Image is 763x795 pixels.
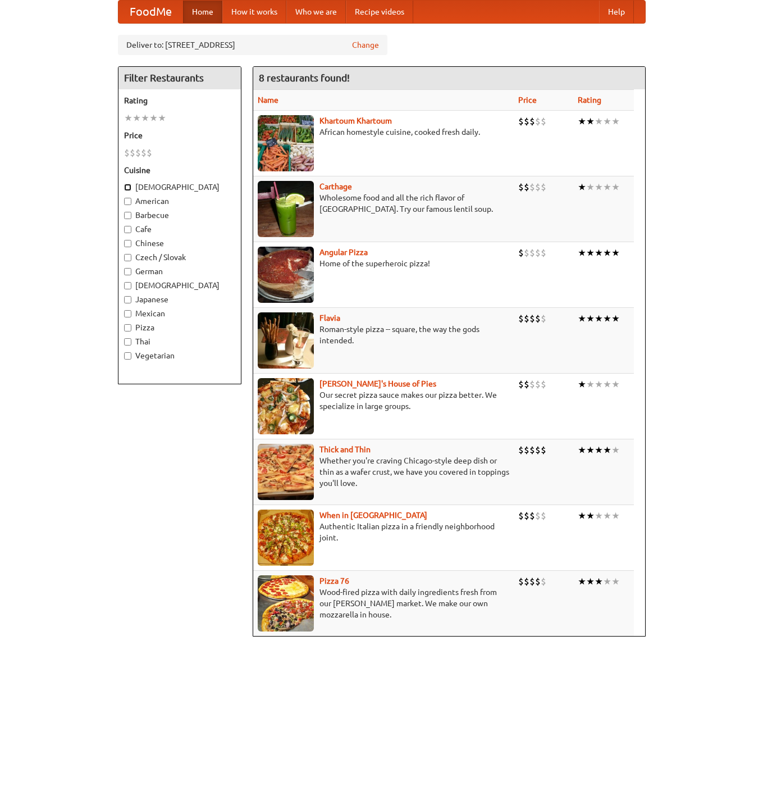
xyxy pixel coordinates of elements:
a: Angular Pizza [319,248,368,257]
li: $ [541,247,546,259]
input: Czech / Slovak [124,254,131,261]
ng-pluralize: 8 restaurants found! [259,72,350,83]
input: [DEMOGRAPHIC_DATA] [124,282,131,289]
input: Vegetarian [124,352,131,360]
img: carthage.jpg [258,181,314,237]
label: Thai [124,336,235,347]
li: $ [529,247,535,259]
li: ★ [124,112,133,124]
li: ★ [595,181,603,193]
b: Thick and Thin [319,445,371,454]
li: $ [535,510,541,522]
li: $ [524,575,529,588]
label: Mexican [124,308,235,319]
input: Thai [124,338,131,346]
li: $ [529,115,535,128]
li: ★ [611,181,620,193]
input: Cafe [124,226,131,233]
li: ★ [603,444,611,456]
input: Pizza [124,324,131,331]
label: American [124,196,235,207]
li: $ [535,575,541,588]
a: Change [352,39,379,51]
li: ★ [578,378,586,390]
li: ★ [603,247,611,259]
h5: Price [124,130,235,141]
a: Flavia [319,314,340,322]
li: ★ [603,378,611,390]
label: [DEMOGRAPHIC_DATA] [124,280,235,291]
label: German [124,266,235,277]
li: ★ [611,575,620,588]
li: ★ [586,444,595,456]
li: ★ [578,444,586,456]
li: $ [529,575,535,588]
a: Khartoum Khartoum [319,116,392,125]
label: Pizza [124,322,235,333]
li: $ [524,312,529,325]
a: How it works [222,1,286,23]
li: ★ [603,115,611,128]
li: $ [529,510,535,522]
li: ★ [603,312,611,325]
li: ★ [578,181,586,193]
li: ★ [595,444,603,456]
li: $ [518,312,524,325]
li: ★ [578,312,586,325]
a: Name [258,96,278,105]
a: Home [183,1,222,23]
li: $ [541,312,546,325]
a: FoodMe [118,1,183,23]
li: ★ [578,575,586,588]
label: Czech / Slovak [124,252,235,263]
a: [PERSON_NAME]'s House of Pies [319,379,436,388]
li: ★ [586,247,595,259]
li: ★ [149,112,158,124]
li: ★ [586,312,595,325]
li: $ [541,378,546,390]
a: Help [599,1,634,23]
li: $ [147,147,152,159]
li: ★ [611,378,620,390]
li: ★ [578,115,586,128]
li: $ [524,510,529,522]
p: Our secret pizza sauce makes our pizza better. We specialize in large groups. [258,389,509,412]
li: $ [541,575,546,588]
li: $ [524,378,529,390]
p: Home of the superheroic pizza! [258,258,509,269]
li: ★ [133,112,141,124]
li: ★ [611,510,620,522]
a: Price [518,96,537,105]
li: $ [535,247,541,259]
img: angular.jpg [258,247,314,303]
li: ★ [158,112,166,124]
li: ★ [595,247,603,259]
input: Mexican [124,310,131,317]
li: $ [529,444,535,456]
a: Who we are [286,1,346,23]
img: flavia.jpg [258,312,314,369]
p: Roman-style pizza -- square, the way the gods intended. [258,324,509,346]
li: $ [518,444,524,456]
li: ★ [586,115,595,128]
li: ★ [578,510,586,522]
li: $ [524,181,529,193]
li: $ [518,378,524,390]
li: ★ [595,575,603,588]
input: Barbecue [124,212,131,219]
li: $ [535,378,541,390]
li: $ [130,147,135,159]
li: $ [518,510,524,522]
img: wheninrome.jpg [258,510,314,566]
li: $ [541,444,546,456]
li: ★ [141,112,149,124]
img: thick.jpg [258,444,314,500]
li: ★ [578,247,586,259]
input: German [124,268,131,275]
label: Vegetarian [124,350,235,361]
div: Deliver to: [STREET_ADDRESS] [118,35,387,55]
li: $ [529,378,535,390]
li: $ [524,115,529,128]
